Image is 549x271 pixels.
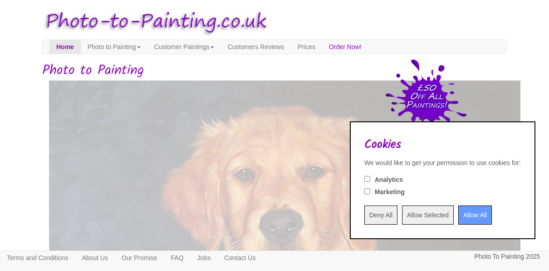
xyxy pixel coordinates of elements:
[42,63,507,78] h1: Photo to Painting
[474,251,540,262] p: Photo To Painting 2025
[364,158,521,167] div: We would like to get your permission to use cookies for:
[147,40,221,54] a: Customer Paintings
[38,5,270,40] img: Photo to Painting
[115,251,164,265] a: Our Promise
[81,40,147,54] a: Photo to Painting
[458,206,492,225] input: Allow All
[322,40,368,54] a: Order Now!
[375,175,403,184] label: Analytics
[402,206,454,225] input: Allow Selected
[291,40,322,54] a: Prices
[191,251,218,265] a: Jobs
[375,187,405,196] label: Marketing
[364,138,521,151] h2: Cookies
[49,40,81,54] a: Home
[385,59,467,140] img: 50 pound price drop
[221,40,291,54] a: Customers Reviews
[364,206,397,225] input: Deny All
[164,251,191,265] a: FAQ
[217,251,262,265] a: Contact Us
[75,251,115,265] a: About Us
